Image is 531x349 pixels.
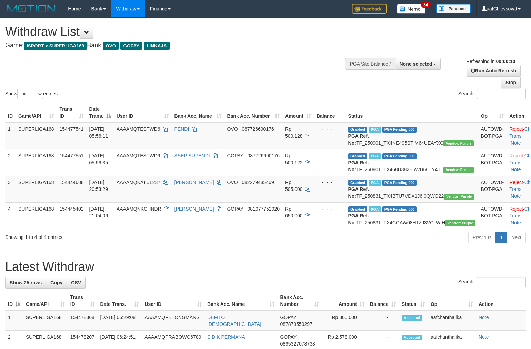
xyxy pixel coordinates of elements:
th: ID: activate to sort column descending [5,291,23,311]
img: MOTION_logo.png [5,3,58,14]
span: Copy 087726690176 to clipboard [242,126,274,132]
span: GOPAY [227,153,243,158]
span: Vendor URL: https://trx4.1velocity.biz [443,140,473,146]
span: [DATE] 05:56:35 [89,153,108,165]
td: Rp 300,000 [322,311,367,331]
th: Bank Acc. Name: activate to sort column ascending [172,103,224,123]
span: OVO [227,180,238,185]
span: Grabbed [348,180,368,186]
span: Vendor URL: https://trx4.1velocity.biz [444,194,474,200]
span: PGA Pending [382,127,417,133]
span: Copy 0895327078738 to clipboard [280,341,315,347]
th: Status: activate to sort column ascending [399,291,428,311]
th: Bank Acc. Number: activate to sort column ascending [224,103,282,123]
span: PGA Pending [382,206,417,212]
a: 1 [495,232,507,243]
a: Next [507,232,526,243]
span: Show 25 rows [10,280,42,285]
h1: Withdraw List [5,25,347,39]
b: PGA Ref. No: [348,213,369,225]
a: CSV [67,277,86,289]
td: 1 [5,123,16,149]
button: None selected [395,58,441,70]
span: Marked by aafmaleo [369,127,381,133]
h4: Game: Bank: [5,42,347,49]
td: aafchanthalika [428,311,476,331]
td: SUPERLIGA168 [16,123,57,149]
a: DEFITO [DEMOGRAPHIC_DATA] [207,314,261,327]
div: - - - [317,152,343,159]
td: 4 [5,202,16,229]
span: 34 [421,2,430,8]
span: OVO [227,126,238,132]
th: Amount: activate to sort column ascending [322,291,367,311]
a: Show 25 rows [5,277,46,289]
input: Search: [477,89,526,99]
div: - - - [317,126,343,133]
td: SUPERLIGA168 [23,311,68,331]
span: AAAAMQTESTWD6 [117,126,160,132]
span: LINKAJA [144,42,170,50]
img: Button%20Memo.svg [397,4,426,14]
td: AUTOWD-BOT-PGA [478,149,507,176]
td: AUTOWD-BOT-PGA [478,202,507,229]
th: Game/API: activate to sort column ascending [23,291,68,311]
a: Previous [468,232,496,243]
td: 1 [5,311,23,331]
a: Reject [509,126,523,132]
th: Date Trans.: activate to sort column descending [87,103,114,123]
span: AAAAMQNKCHNDR [117,206,161,212]
td: TF_250901_TX4NE495STIM64UEAYXC [345,123,478,149]
h1: Latest Withdraw [5,260,526,274]
span: Vendor URL: https://trx4.1velocity.biz [445,220,475,226]
span: [DATE] 20:53:29 [89,180,108,192]
span: PGA Pending [382,153,417,159]
label: Search: [458,277,526,287]
span: Vendor URL: https://trx4.1velocity.biz [443,167,473,173]
a: Reject [509,180,523,185]
span: AAAAMQTESTWD9 [117,153,160,158]
b: PGA Ref. No: [348,160,369,172]
a: Note [479,334,489,340]
td: 2 [5,149,16,176]
th: Trans ID: activate to sort column ascending [57,103,87,123]
a: Note [511,167,521,172]
span: 154444688 [60,180,84,185]
select: Showentries [17,89,43,99]
span: Rp 500.128 [285,126,303,139]
span: Copy 081977752920 to clipboard [248,206,280,212]
div: - - - [317,205,343,212]
td: AAAAMQPETONGMANS [142,311,204,331]
a: Note [479,314,489,320]
th: Date Trans.: activate to sort column ascending [98,291,142,311]
a: ASEP SUPENDI [174,153,210,158]
td: AUTOWD-BOT-PGA [478,123,507,149]
strong: 00:00:10 [496,59,515,64]
span: AAAAMQKATUL237 [117,180,160,185]
a: Run Auto-Refresh [467,65,521,77]
span: Copy 082279485469 to clipboard [242,180,274,185]
span: None selected [400,61,432,67]
th: ID [5,103,16,123]
th: Action [476,291,526,311]
span: Marked by aafsoycanthlai [369,180,381,186]
td: SUPERLIGA168 [16,149,57,176]
td: AUTOWD-BOT-PGA [478,176,507,202]
span: Accepted [402,335,422,340]
td: TF_250831_TX4BTU7VDX1J6I0QWO22 [345,176,478,202]
div: Showing 1 to 4 of 4 entries [5,231,216,241]
span: CSV [71,280,81,285]
td: TF_250831_TX4CGAW08H1ZJ3VCLWIH [345,202,478,229]
a: [PERSON_NAME] [174,206,214,212]
input: Search: [477,277,526,287]
label: Search: [458,89,526,99]
span: Rp 500.122 [285,153,303,165]
b: PGA Ref. No: [348,186,369,199]
span: Copy 087726690176 to clipboard [248,153,280,158]
span: Rp 650.000 [285,206,303,219]
span: Rp 505.000 [285,180,303,192]
span: GOPAY [120,42,142,50]
span: Marked by aafchhiseyha [369,206,381,212]
span: Accepted [402,315,422,321]
span: GOPAY [280,334,296,340]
